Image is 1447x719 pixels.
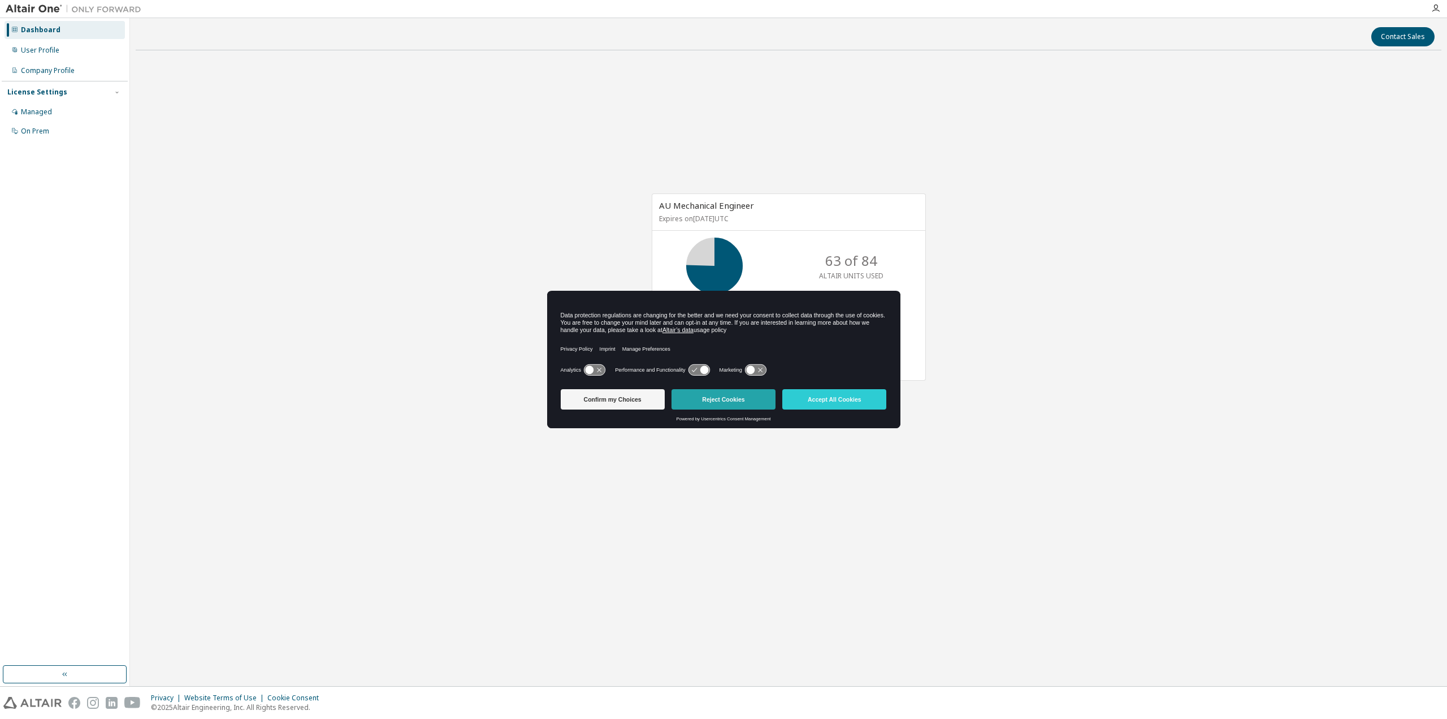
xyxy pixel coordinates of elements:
[659,214,916,223] p: Expires on [DATE] UTC
[151,703,326,712] p: © 2025 Altair Engineering, Inc. All Rights Reserved.
[124,697,141,709] img: youtube.svg
[68,697,80,709] img: facebook.svg
[21,66,75,75] div: Company Profile
[21,107,52,117] div: Managed
[6,3,147,15] img: Altair One
[1371,27,1435,46] button: Contact Sales
[7,88,67,97] div: License Settings
[21,46,59,55] div: User Profile
[151,694,184,703] div: Privacy
[21,25,60,35] div: Dashboard
[659,200,754,211] span: AU Mechanical Engineer
[825,251,877,270] p: 63 of 84
[21,127,49,136] div: On Prem
[267,694,326,703] div: Cookie Consent
[819,271,883,281] p: ALTAIR UNITS USED
[3,697,62,709] img: altair_logo.svg
[106,697,118,709] img: linkedin.svg
[184,694,267,703] div: Website Terms of Use
[87,697,99,709] img: instagram.svg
